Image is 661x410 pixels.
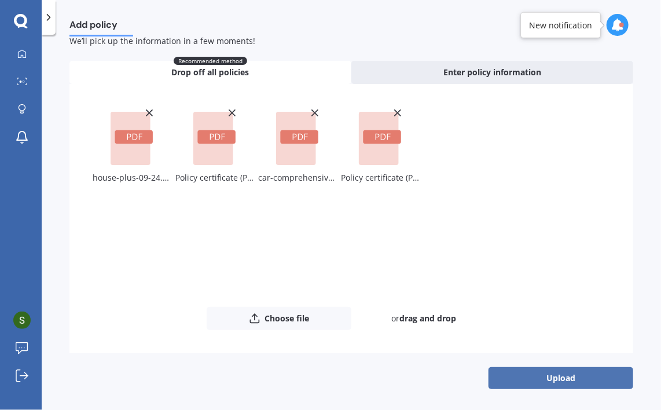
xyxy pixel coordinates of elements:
div: car-comprehensive-09-24.pdf [258,170,336,185]
span: Recommended method [174,57,247,65]
div: or [351,307,496,330]
span: Enter policy information [443,67,541,78]
span: Drop off all policies [172,67,249,78]
span: Add policy [69,19,133,35]
div: house-plus-09-24.pdf [93,170,171,185]
div: Policy certificate (P00000895020) (2).pdf [341,170,419,185]
img: ACg8ocL01wTH7kkX1gm2PNj-blyndJT4qXoEiz9mWqDdmLMuHWU_cg=s96-c [13,312,31,329]
b: drag and drop [399,313,456,324]
button: Upload [489,367,633,389]
span: We’ll pick up the information in a few moments! [69,35,255,46]
div: New notification [529,19,592,31]
div: Policy certificate (P00000172239) (1).pdf [175,170,254,185]
button: Choose file [207,307,351,330]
